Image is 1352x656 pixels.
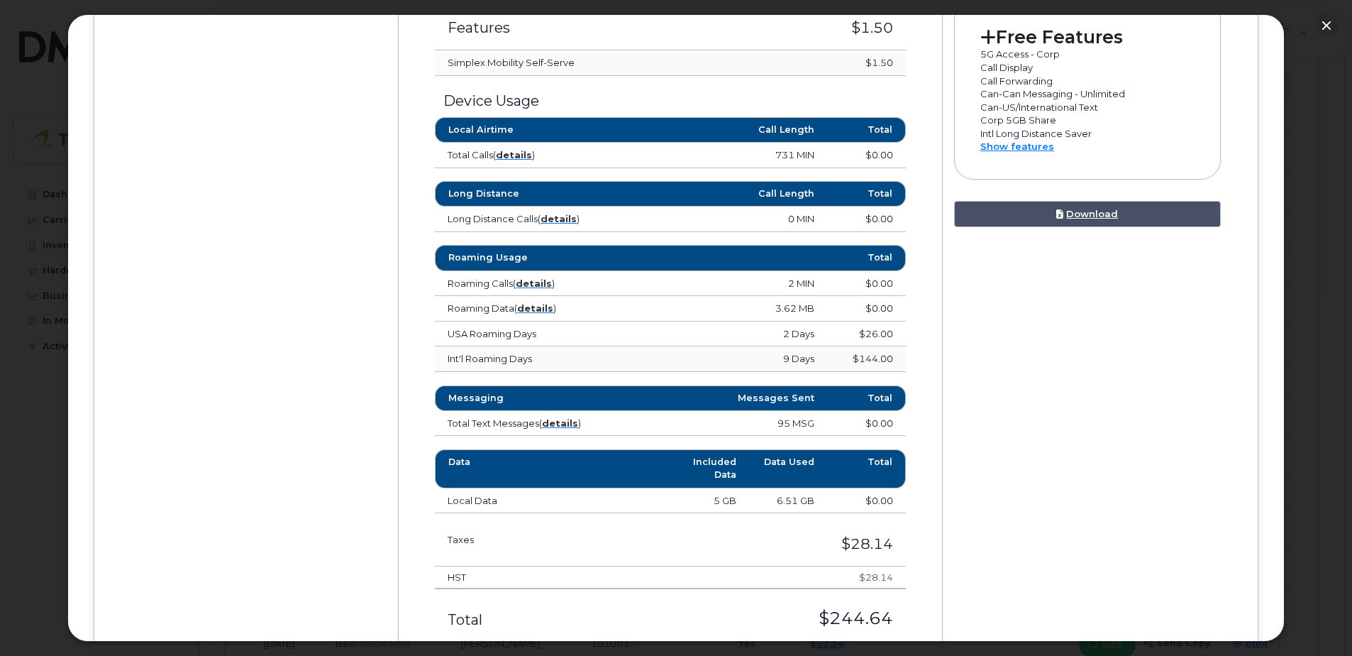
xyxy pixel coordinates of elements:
td: 731 MIN [631,143,828,168]
td: Long Distance Calls [435,207,631,232]
h4: HST [448,572,622,582]
a: details [541,213,577,224]
span: ( ) [513,278,555,289]
h3: Device Usage [435,93,906,109]
th: Total [827,449,906,488]
td: 6.51 GB [749,488,828,514]
a: details [517,302,553,314]
td: 9 Days [631,346,828,372]
th: Data [435,449,670,488]
th: Local Airtime [435,117,631,143]
th: Included Data [670,449,749,488]
a: details [496,149,532,160]
td: $144.00 [827,346,906,372]
td: $0.00 [827,296,906,322]
p: Can-US/International Text [980,101,1195,114]
td: 2 MIN [631,271,828,297]
p: Corp 5GB Share [980,114,1195,127]
td: $26.00 [827,322,906,347]
th: Total [827,117,906,143]
td: 95 MSG [631,411,828,437]
h4: $28.14 [648,572,893,582]
td: $1.50 [804,50,906,76]
th: Total [827,386,906,411]
td: $0.00 [827,488,906,514]
td: Local Data [435,488,670,514]
span: ( ) [539,417,581,429]
th: Total [827,245,906,270]
td: Total Text Messages [435,411,631,437]
td: Total Calls [435,143,631,168]
h3: Taxes [448,535,599,545]
td: Roaming Data [435,296,631,322]
td: 2 Days [631,322,828,347]
a: Show features [980,141,1054,152]
span: ( ) [514,302,556,314]
td: Int'l Roaming Days [435,346,631,372]
a: details [516,278,552,289]
span: ( ) [493,149,535,160]
th: Data Used [749,449,828,488]
th: Call Length [631,117,828,143]
h3: $28.14 [625,536,893,552]
h3: Total [448,612,599,628]
th: Roaming Usage [435,245,631,270]
td: $0.00 [827,411,906,437]
p: Call Display [980,61,1195,75]
th: Messages Sent [631,386,828,411]
td: $0.00 [827,143,906,168]
td: Roaming Calls [435,271,631,297]
th: Messaging [435,386,631,411]
td: 3.62 MB [631,296,828,322]
td: 5 GB [670,488,749,514]
td: USA Roaming Days [435,322,631,347]
a: Download [954,201,1221,227]
td: $0.00 [827,271,906,297]
th: Long Distance [435,181,631,207]
th: Call Length [631,181,828,207]
span: ( ) [538,213,580,224]
th: Total [827,181,906,207]
td: 0 MIN [631,207,828,232]
td: $0.00 [827,207,906,232]
h3: $244.64 [625,609,893,628]
a: details [542,417,578,429]
p: Call Forwarding [980,75,1195,88]
td: Simplex Mobility Self-Serve [435,50,804,76]
p: Intl Long Distance Saver [980,127,1195,141]
p: Can-Can Messaging - Unlimited [980,87,1195,101]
